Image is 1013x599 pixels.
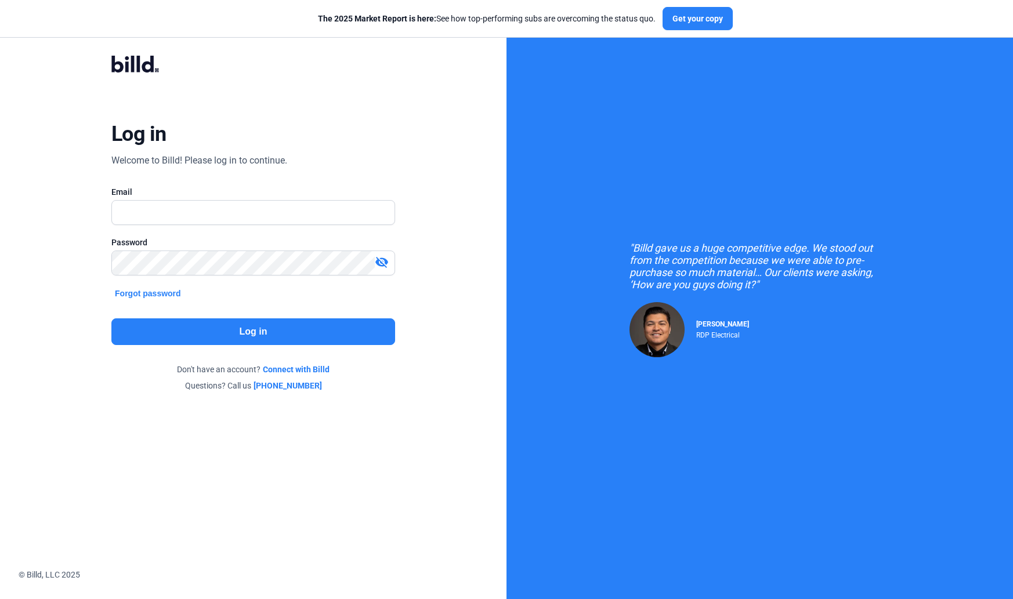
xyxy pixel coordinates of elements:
[318,13,656,24] div: See how top-performing subs are overcoming the status quo.
[375,255,389,269] mat-icon: visibility_off
[629,242,891,291] div: "Billd gave us a huge competitive edge. We stood out from the competition because we were able to...
[111,318,395,345] button: Log in
[629,302,685,357] img: Raul Pacheco
[111,154,287,168] div: Welcome to Billd! Please log in to continue.
[254,380,322,391] a: [PHONE_NUMBER]
[663,7,733,30] button: Get your copy
[263,364,330,375] a: Connect with Billd
[696,328,749,339] div: RDP Electrical
[111,380,395,391] div: Questions? Call us
[111,186,395,198] div: Email
[111,287,184,300] button: Forgot password
[111,121,167,147] div: Log in
[318,14,436,23] span: The 2025 Market Report is here:
[111,364,395,375] div: Don't have an account?
[111,237,395,248] div: Password
[696,320,749,328] span: [PERSON_NAME]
